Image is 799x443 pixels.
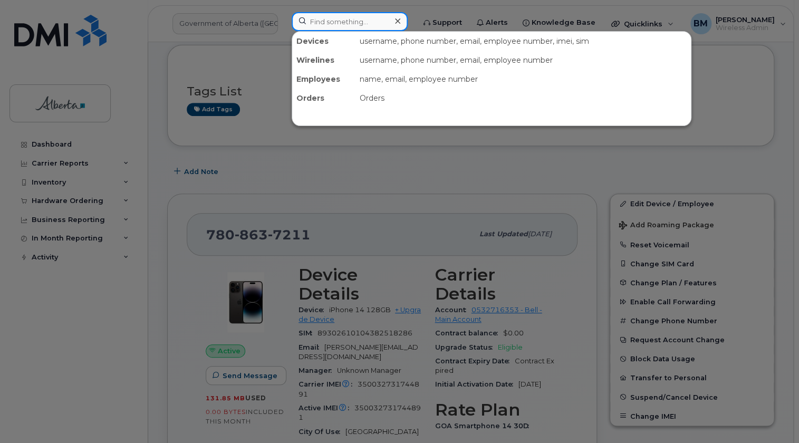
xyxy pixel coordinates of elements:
div: Wirelines [292,51,355,70]
div: username, phone number, email, employee number, imei, sim [355,32,691,51]
div: Orders [355,89,691,108]
div: username, phone number, email, employee number [355,51,691,70]
input: Find something... [292,12,408,31]
div: Devices [292,32,355,51]
div: Orders [292,89,355,108]
div: name, email, employee number [355,70,691,89]
div: Employees [292,70,355,89]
